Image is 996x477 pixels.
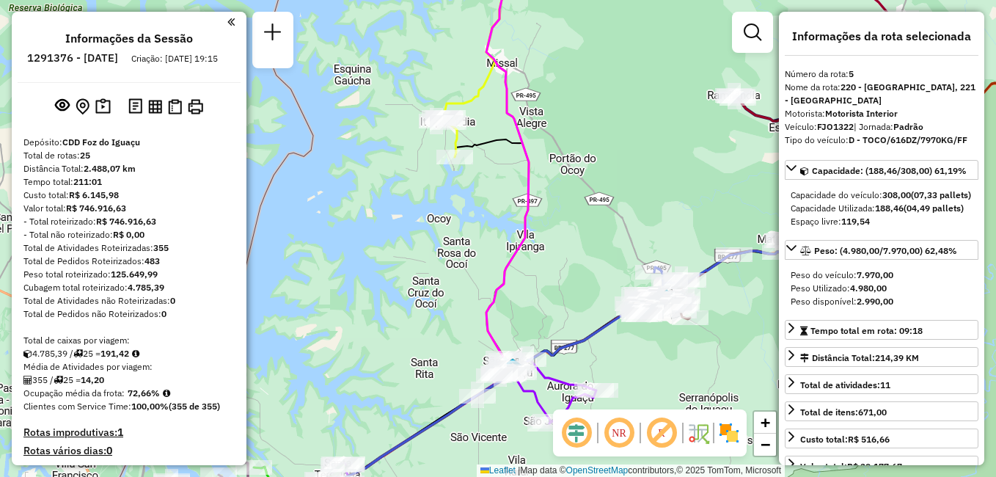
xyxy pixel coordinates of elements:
[761,413,770,432] span: +
[185,96,206,117] button: Imprimir Rotas
[518,465,520,476] span: |
[785,183,978,234] div: Capacidade: (188,46/308,00) 61,19%
[128,282,164,293] strong: 4.785,39
[477,465,785,477] div: Map data © contributors,© 2025 TomTom, Microsoft
[145,96,165,116] button: Visualizar relatório de Roteirização
[785,120,978,134] div: Veículo:
[132,349,139,358] i: Meta Caixas/viagem: 189,47 Diferença: 1,95
[23,334,235,347] div: Total de caixas por viagem:
[754,434,776,456] a: Zoom out
[849,68,854,79] strong: 5
[686,421,710,445] img: Fluxo de ruas
[841,216,870,227] strong: 119,54
[814,245,957,256] span: Peso: (4.980,00/7.970,00) 62,48%
[23,463,235,476] h4: Clientes Priorizados NR:
[601,415,637,451] span: Ocultar NR
[785,401,978,421] a: Total de itens:671,00
[23,202,235,215] div: Valor total:
[23,281,235,294] div: Cubagem total roteirizado:
[785,107,978,120] div: Motorista:
[785,374,978,394] a: Total de atividades:11
[52,95,73,118] button: Exibir sessão original
[854,121,923,132] span: | Jornada:
[847,461,902,472] strong: R$ 30.177,67
[23,175,235,189] div: Tempo total:
[23,215,235,228] div: - Total roteirizado:
[66,203,126,214] strong: R$ 746.916,63
[882,189,911,200] strong: 308,00
[69,189,119,200] strong: R$ 6.145,98
[761,435,770,454] span: −
[717,421,741,445] img: Exibir/Ocultar setores
[73,349,83,358] i: Total de rotas
[23,349,32,358] i: Cubagem total roteirizado
[800,406,887,419] div: Total de itens:
[23,189,235,202] div: Custo total:
[785,456,978,476] a: Valor total:R$ 30.177,67
[23,426,235,439] h4: Rotas improdutivas:
[785,29,978,43] h4: Informações da rota selecionada
[785,320,978,340] a: Tempo total em rota: 09:18
[81,374,104,385] strong: 14,20
[54,376,63,385] i: Total de rotas
[785,134,978,147] div: Tipo do veículo:
[84,163,136,174] strong: 2.488,07 km
[738,18,767,47] a: Exibir filtros
[227,13,235,30] a: Clique aqui para minimizar o painel
[23,387,125,398] span: Ocupação média da frota:
[23,268,235,281] div: Peso total roteirizado:
[911,189,971,200] strong: (07,33 pallets)
[163,389,170,398] em: Média calculada utilizando a maior ocupação (%Peso ou %Cubagem) de cada rota da sessão. Rotas cro...
[153,242,169,253] strong: 355
[62,136,140,148] strong: CDD Foz do Iguaçu
[169,401,220,412] strong: (355 de 355)
[23,228,235,241] div: - Total não roteirizado:
[875,203,904,214] strong: 188,46
[27,51,118,65] h6: 1291376 - [DATE]
[657,288,676,307] img: Medianeira
[858,407,887,418] strong: 671,00
[23,149,235,162] div: Total de rotas:
[857,269,893,280] strong: 7.970,00
[785,81,978,107] div: Nome da rota:
[165,96,185,117] button: Visualizar Romaneio
[23,294,235,307] div: Total de Atividades não Roteirizadas:
[848,434,890,445] strong: R$ 516,66
[875,352,919,363] span: 214,39 KM
[791,295,973,308] div: Peso disponível:
[503,357,522,376] img: São Miguel
[893,121,923,132] strong: Padrão
[23,374,235,387] div: 355 / 25 =
[791,269,893,280] span: Peso do veículo:
[880,379,890,390] strong: 11
[785,160,978,180] a: Capacidade: (188,46/308,00) 61,19%
[800,379,890,390] span: Total de atividades:
[131,401,169,412] strong: 100,00%
[791,189,973,202] div: Capacidade do veículo:
[754,412,776,434] a: Zoom in
[65,32,193,45] h4: Informações da Sessão
[125,52,224,65] div: Criação: [DATE] 19:15
[92,95,114,118] button: Painel de Sugestão
[96,216,156,227] strong: R$ 746.916,63
[23,136,235,149] div: Depósito:
[161,308,166,319] strong: 0
[849,134,967,145] strong: D - TOCO/616DZ/7970KG/FF
[80,150,90,161] strong: 25
[857,296,893,307] strong: 2.990,00
[23,401,131,412] span: Clientes com Service Time:
[825,108,898,119] strong: Motorista Interior
[904,203,964,214] strong: (04,49 pallets)
[791,282,973,295] div: Peso Utilizado:
[144,255,160,266] strong: 483
[559,415,594,451] span: Ocultar deslocamento
[850,283,887,294] strong: 4.980,00
[23,241,235,255] div: Total de Atividades Roteirizadas:
[817,121,854,132] strong: FJO1322
[791,215,973,228] div: Espaço livre:
[73,95,92,118] button: Centralizar mapa no depósito ou ponto de apoio
[785,347,978,367] a: Distância Total:214,39 KM
[785,81,975,106] strong: 220 - [GEOGRAPHIC_DATA], 221 - [GEOGRAPHIC_DATA]
[791,202,973,215] div: Capacidade Utilizada:
[128,387,160,398] strong: 72,66%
